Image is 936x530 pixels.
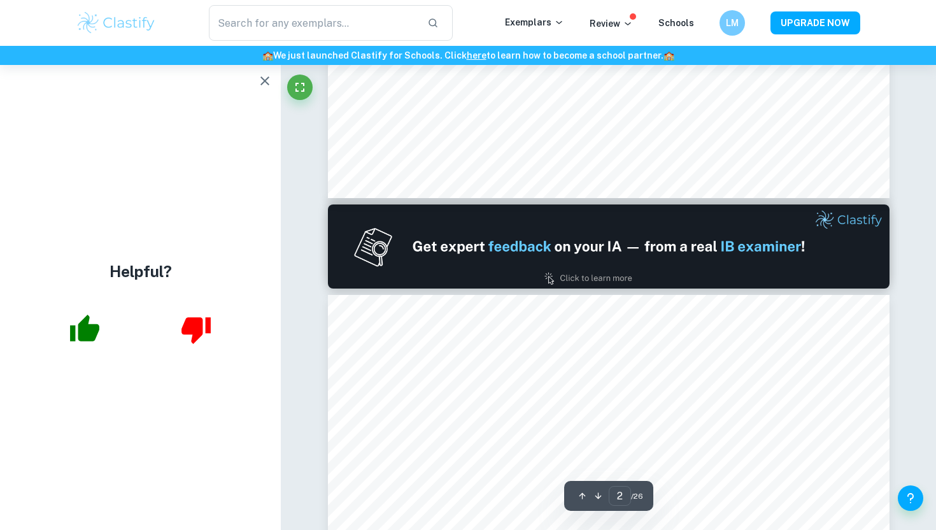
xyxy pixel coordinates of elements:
[262,50,273,61] span: 🏫
[590,17,633,31] p: Review
[770,11,860,34] button: UPGRADE NOW
[898,485,923,511] button: Help and Feedback
[76,10,157,36] img: Clastify logo
[287,75,313,100] button: Fullscreen
[209,5,417,41] input: Search for any exemplars...
[658,18,694,28] a: Schools
[467,50,486,61] a: here
[631,491,643,502] span: / 26
[328,204,890,289] img: Ad
[505,15,564,29] p: Exemplars
[720,10,745,36] button: LM
[110,260,172,283] h4: Helpful?
[663,50,674,61] span: 🏫
[3,48,933,62] h6: We just launched Clastify for Schools. Click to learn how to become a school partner.
[725,16,740,30] h6: LM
